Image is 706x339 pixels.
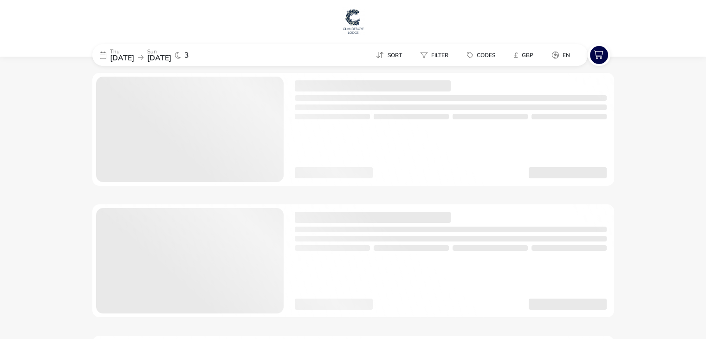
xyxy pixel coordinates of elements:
[544,48,581,62] naf-pibe-menu-bar-item: en
[147,53,171,63] span: [DATE]
[460,48,506,62] naf-pibe-menu-bar-item: Codes
[110,53,134,63] span: [DATE]
[413,48,456,62] button: Filter
[544,48,577,62] button: en
[413,48,460,62] naf-pibe-menu-bar-item: Filter
[506,48,544,62] naf-pibe-menu-bar-item: £GBP
[184,52,189,59] span: 3
[522,52,533,59] span: GBP
[477,52,495,59] span: Codes
[506,48,541,62] button: £GBP
[431,52,448,59] span: Filter
[92,44,232,66] div: Thu[DATE]Sun[DATE]3
[388,52,402,59] span: Sort
[342,7,365,35] img: Main Website
[514,51,518,60] i: £
[563,52,570,59] span: en
[369,48,409,62] button: Sort
[460,48,503,62] button: Codes
[110,49,134,54] p: Thu
[369,48,413,62] naf-pibe-menu-bar-item: Sort
[147,49,171,54] p: Sun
